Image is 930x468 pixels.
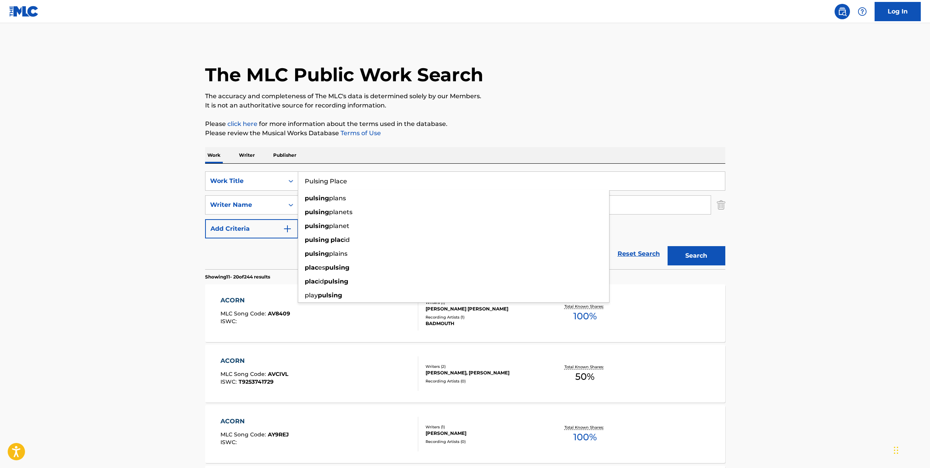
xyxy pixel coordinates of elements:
span: planet [329,222,349,230]
span: 100 % [573,309,597,323]
button: Search [668,246,725,265]
span: MLC Song Code : [220,371,268,377]
strong: plac [305,264,318,271]
p: It is not an authoritative source for recording information. [205,101,725,110]
p: Total Known Shares: [564,304,606,309]
span: MLC Song Code : [220,431,268,438]
a: Terms of Use [339,129,381,137]
p: Publisher [271,147,299,163]
p: Total Known Shares: [564,364,606,370]
h1: The MLC Public Work Search [205,63,483,86]
div: ACORN [220,356,288,366]
div: BADMOUTH [426,320,542,327]
span: plans [329,195,346,202]
a: Public Search [835,4,850,19]
div: Writer Name [210,200,279,210]
div: Writers ( 2 ) [426,364,542,369]
span: plains [329,250,347,257]
strong: pulsing [305,222,329,230]
div: ACORN [220,417,289,426]
span: AVCIVL [268,371,288,377]
strong: plac [305,278,318,285]
strong: pulsing [318,292,342,299]
div: Recording Artists ( 0 ) [426,378,542,384]
img: search [838,7,847,16]
img: MLC Logo [9,6,39,17]
span: ISWC : [220,439,239,446]
img: help [858,7,867,16]
strong: pulsing [305,250,329,257]
a: Reset Search [614,245,664,262]
div: [PERSON_NAME] [PERSON_NAME] [426,305,542,312]
a: ACORNMLC Song Code:AV8409ISWC:Writers (1)[PERSON_NAME] [PERSON_NAME]Recording Artists (1)BADMOUTH... [205,284,725,342]
strong: pulsing [325,264,349,271]
p: Please review the Musical Works Database [205,129,725,138]
span: id [344,236,350,243]
div: ACORN [220,296,290,305]
iframe: Chat Widget [892,431,930,468]
div: Recording Artists ( 1 ) [426,314,542,320]
a: ACORNMLC Song Code:AVCIVLISWC:T9253741729Writers (2)[PERSON_NAME], [PERSON_NAME]Recording Artists... [205,345,725,403]
span: 100 % [573,430,597,444]
p: Showing 11 - 20 of 244 results [205,273,270,280]
span: MLC Song Code : [220,310,268,317]
form: Search Form [205,171,725,269]
a: Log In [875,2,921,21]
strong: pulsing [324,278,348,285]
a: click here [227,120,257,127]
span: id [318,278,324,285]
div: Writers ( 1 ) [426,424,542,430]
span: T9253741729 [239,378,274,385]
a: ACORNMLC Song Code:AY9REJISWC:Writers (1)[PERSON_NAME]Recording Artists (0)Total Known Shares:100% [205,405,725,463]
div: Recording Artists ( 0 ) [426,439,542,445]
span: ISWC : [220,378,239,385]
img: Delete Criterion [717,195,725,215]
span: AY9REJ [268,431,289,438]
strong: pulsing [305,236,329,243]
div: [PERSON_NAME], [PERSON_NAME] [426,369,542,376]
span: AV8409 [268,310,290,317]
span: 50 % [575,370,594,384]
div: Help [855,4,870,19]
span: play [305,292,318,299]
span: ISWC : [220,318,239,325]
strong: plac [331,236,344,243]
p: Writer [237,147,257,163]
p: Total Known Shares: [564,424,606,430]
p: The accuracy and completeness of The MLC's data is determined solely by our Members. [205,92,725,101]
div: Drag [894,439,898,462]
div: [PERSON_NAME] [426,430,542,437]
div: Work Title [210,176,279,186]
img: 9d2ae6d4665cec9f34b9.svg [283,224,292,233]
span: es [318,264,325,271]
strong: pulsing [305,208,329,216]
button: Add Criteria [205,219,298,238]
p: Please for more information about the terms used in the database. [205,119,725,129]
span: planets [329,208,352,216]
strong: pulsing [305,195,329,202]
p: Work [205,147,223,163]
